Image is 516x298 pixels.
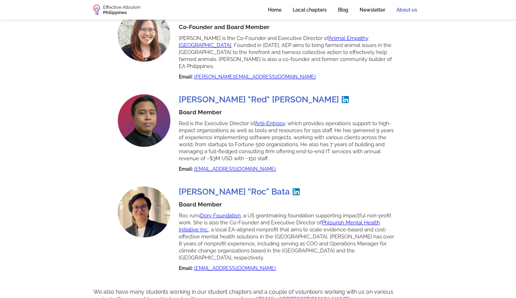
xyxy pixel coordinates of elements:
h4: Board Member [179,108,222,116]
a: Local chapters [287,2,332,18]
a: [EMAIL_ADDRESS][DOMAIN_NAME] [194,165,276,172]
p: [PERSON_NAME] is the Co-Founder and Executive Director of . Founded in [DATE], AEP aims to bring ... [179,35,398,70]
h3: [PERSON_NAME] "Red" [PERSON_NAME] [179,94,339,105]
a: Dory Foundation [200,212,241,219]
a: About us [391,2,423,18]
a: Home [262,2,287,18]
h4: Co-Founder and Board Member [179,23,270,31]
a: home [93,5,140,15]
a: [PERSON_NAME][EMAIL_ADDRESS][DOMAIN_NAME] [194,73,316,80]
strong: Email: [179,74,193,80]
a: Anti-Entropy [255,120,285,127]
p: Roc runs , a US grantmaking foundation supporting impactful non-profit work. She is also the Co-F... [179,212,398,261]
a: [EMAIL_ADDRESS][DOMAIN_NAME] [194,265,276,272]
p: Red is the Executive Director of , which provides operations support to high-impact organizations... [179,120,398,162]
h3: [PERSON_NAME] “Roc” Bata [179,187,290,197]
h4: Board Member [179,201,222,209]
a: Blog [332,2,354,18]
strong: Email: [179,265,193,271]
strong: Email: [179,166,193,172]
a: Newsletter [354,2,391,18]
